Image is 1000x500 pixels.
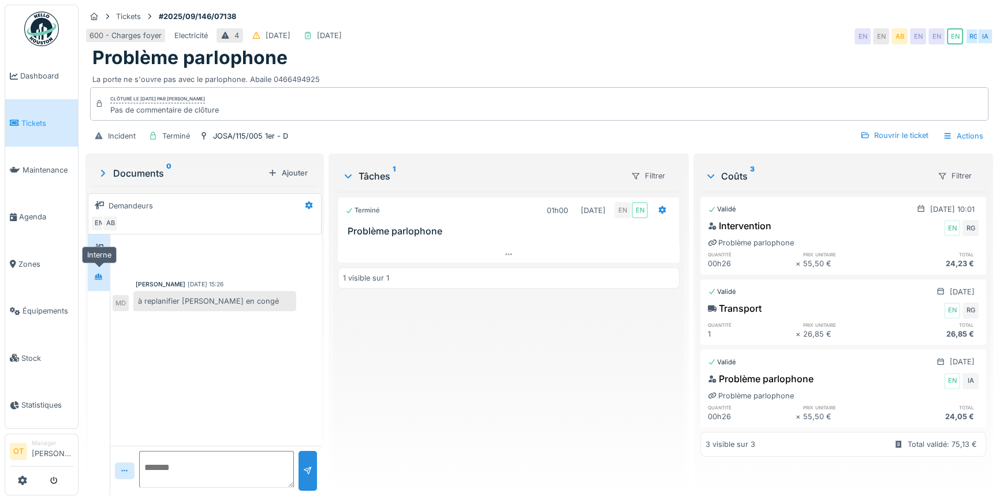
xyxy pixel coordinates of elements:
[796,411,803,422] div: ×
[910,28,926,44] div: EN
[708,287,736,297] div: Validé
[174,30,208,41] div: Electricité
[393,169,395,183] sup: 1
[708,390,794,401] div: Problème parlophone
[708,237,794,248] div: Problème parlophone
[19,211,73,222] span: Agenda
[317,30,342,41] div: [DATE]
[708,258,796,269] div: 00h26
[348,226,674,237] h3: Problème parlophone
[97,166,263,180] div: Documents
[10,439,73,467] a: OT Manager[PERSON_NAME]
[803,258,891,269] div: 55,50 €
[891,251,979,258] h6: total
[213,130,288,141] div: JOSA/115/005 1er - D
[708,357,736,367] div: Validé
[708,321,796,329] h6: quantité
[24,12,59,46] img: Badge_color-CXgf-gQk.svg
[5,288,78,334] a: Équipements
[944,373,960,389] div: EN
[708,251,796,258] h6: quantité
[891,321,979,329] h6: total
[116,11,141,22] div: Tickets
[891,28,908,44] div: AB
[21,400,73,411] span: Statistiques
[23,305,73,316] span: Équipements
[5,334,78,381] a: Stock
[962,303,979,319] div: RG
[796,258,803,269] div: ×
[91,215,107,232] div: EN
[342,169,621,183] div: Tâches
[803,321,891,329] h6: prix unitaire
[5,147,78,193] a: Maintenance
[614,202,630,218] div: EN
[856,128,933,143] div: Rouvrir le ticket
[345,206,380,215] div: Terminé
[705,169,928,183] div: Coûts
[932,167,977,184] div: Filtrer
[965,28,982,44] div: RG
[950,356,975,367] div: [DATE]
[110,95,205,103] div: Clôturé le [DATE] par [PERSON_NAME]
[154,11,241,22] strong: #2025/09/146/07138
[977,28,993,44] div: IA
[947,28,963,44] div: EN
[5,53,78,99] a: Dashboard
[5,382,78,428] a: Statistiques
[113,295,129,311] div: MD
[82,247,117,263] div: Interne
[855,28,871,44] div: EN
[92,47,288,69] h1: Problème parlophone
[581,205,606,216] div: [DATE]
[109,200,153,211] div: Demandeurs
[944,220,960,236] div: EN
[950,286,975,297] div: [DATE]
[708,329,796,339] div: 1
[938,128,988,144] div: Actions
[708,219,771,233] div: Intervention
[18,259,73,270] span: Zones
[803,251,891,258] h6: prix unitaire
[263,165,312,181] div: Ajouter
[708,404,796,411] h6: quantité
[708,372,814,386] div: Problème parlophone
[962,373,979,389] div: IA
[32,439,73,447] div: Manager
[962,220,979,236] div: RG
[89,30,162,41] div: 600 - Charges foyer
[23,165,73,176] span: Maintenance
[133,291,296,311] div: à replanifier [PERSON_NAME] en congé
[166,166,171,180] sup: 0
[803,329,891,339] div: 26,85 €
[102,215,118,232] div: AB
[632,202,648,218] div: EN
[5,193,78,240] a: Agenda
[20,70,73,81] span: Dashboard
[928,28,945,44] div: EN
[750,169,755,183] sup: 3
[21,118,73,129] span: Tickets
[803,411,891,422] div: 55,50 €
[891,404,979,411] h6: total
[266,30,290,41] div: [DATE]
[32,439,73,464] li: [PERSON_NAME]
[5,99,78,146] a: Tickets
[873,28,889,44] div: EN
[188,280,223,289] div: [DATE] 15:26
[803,404,891,411] h6: prix unitaire
[930,204,975,215] div: [DATE] 10:01
[708,411,796,422] div: 00h26
[626,167,670,184] div: Filtrer
[108,130,136,141] div: Incident
[92,69,986,85] div: La porte ne s'ouvre pas avec le parlophone. Abaile 0466494925
[908,439,977,450] div: Total validé: 75,13 €
[110,105,219,115] div: Pas de commentaire de clôture
[796,329,803,339] div: ×
[136,280,185,289] div: [PERSON_NAME]
[234,30,239,41] div: 4
[5,241,78,288] a: Zones
[891,329,979,339] div: 26,85 €
[708,301,762,315] div: Transport
[162,130,190,141] div: Terminé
